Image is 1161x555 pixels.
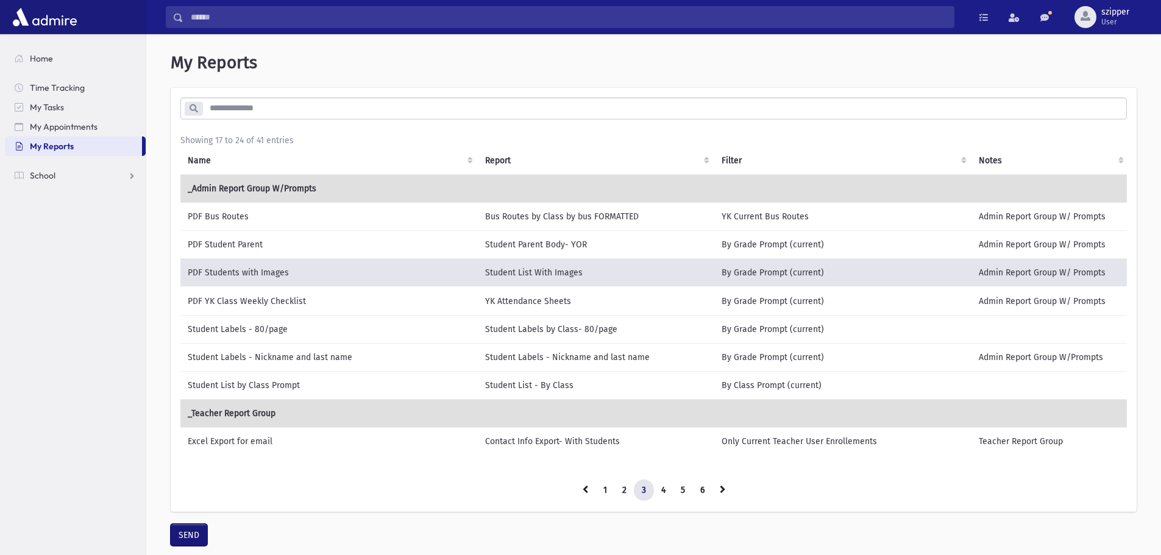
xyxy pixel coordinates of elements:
[714,287,972,316] td: By Grade Prompt (current)
[714,230,972,258] td: By Grade Prompt (current)
[180,174,1129,202] td: _Admin Report Group W/Prompts
[614,479,634,501] a: 2
[714,371,972,399] td: By Class Prompt (current)
[478,202,714,230] td: Bus Routes by Class by bus FORMATTED
[971,427,1129,455] td: Teacher Report Group
[634,479,654,501] a: 3
[673,479,693,501] a: 5
[971,230,1129,258] td: Admin Report Group W/ Prompts
[180,287,478,316] td: PDF YK Class Weekly Checklist
[971,343,1129,371] td: Admin Report Group W/Prompts
[5,166,146,185] a: School
[714,147,972,175] th: Filter : activate to sort column ascending
[714,343,972,371] td: By Grade Prompt (current)
[971,287,1129,316] td: Admin Report Group W/ Prompts
[10,5,80,29] img: AdmirePro
[5,97,146,117] a: My Tasks
[180,343,478,371] td: Student Labels - Nickname and last name
[714,258,972,287] td: By Grade Prompt (current)
[5,136,142,156] a: My Reports
[30,170,55,181] span: School
[971,202,1129,230] td: Admin Report Group W/ Prompts
[1101,17,1129,27] span: User
[714,315,972,343] td: By Grade Prompt (current)
[478,258,714,287] td: Student List With Images
[30,121,98,132] span: My Appointments
[180,258,478,287] td: PDF Students with Images
[971,147,1129,175] th: Notes : activate to sort column ascending
[478,147,714,175] th: Report: activate to sort column ascending
[180,427,478,455] td: Excel Export for email
[180,134,1127,147] div: Showing 17 to 24 of 41 entries
[180,315,478,343] td: Student Labels - 80/page
[971,258,1129,287] td: Admin Report Group W/ Prompts
[30,102,64,113] span: My Tasks
[180,202,478,230] td: PDF Bus Routes
[5,49,146,68] a: Home
[714,202,972,230] td: YK Current Bus Routes
[30,53,53,64] span: Home
[30,82,85,93] span: Time Tracking
[5,78,146,97] a: Time Tracking
[180,230,478,258] td: PDF Student Parent
[171,52,257,72] span: My Reports
[714,427,972,455] td: Only Current Teacher User Enrollements
[478,315,714,343] td: Student Labels by Class- 80/page
[478,343,714,371] td: Student Labels - Nickname and last name
[692,479,712,501] a: 6
[5,117,146,136] a: My Appointments
[180,147,478,175] th: Name: activate to sort column ascending
[183,6,954,28] input: Search
[180,371,478,399] td: Student List by Class Prompt
[478,371,714,399] td: Student List - By Class
[1101,7,1129,17] span: szipper
[595,479,615,501] a: 1
[180,399,1129,427] td: _Teacher Report Group
[478,287,714,316] td: YK Attendance Sheets
[478,427,714,455] td: Contact Info Export- With Students
[30,141,74,152] span: My Reports
[171,524,207,546] button: SEND
[653,479,673,501] a: 4
[478,230,714,258] td: Student Parent Body- YOR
